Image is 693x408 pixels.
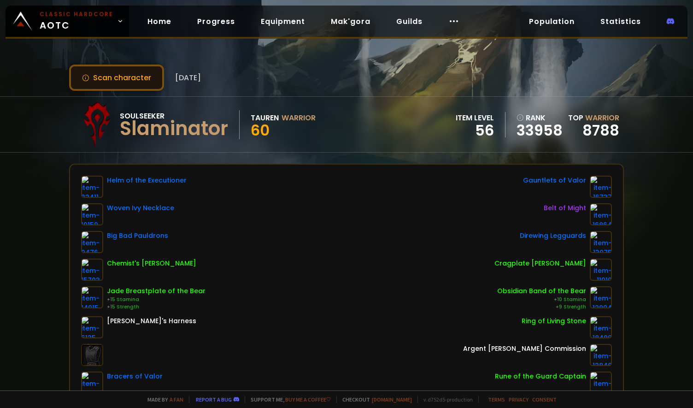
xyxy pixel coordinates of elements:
a: Guilds [389,12,430,31]
a: Home [140,12,179,31]
img: item-13075 [590,231,612,253]
a: Population [522,12,582,31]
img: item-16735 [81,372,103,394]
div: Ring of Living Stone [522,316,586,326]
div: Argent [PERSON_NAME] Commission [463,344,586,354]
img: item-14915 [81,286,103,308]
div: Belt of Might [544,203,586,213]
a: Consent [532,396,557,403]
div: Slaminator [120,122,228,136]
div: Chemist's [PERSON_NAME] [107,259,196,268]
a: Classic HardcoreAOTC [6,6,129,37]
div: +15 Stamina [107,296,206,303]
a: Privacy [509,396,529,403]
div: Tauren [251,112,279,124]
div: Soulseeker [120,110,228,122]
img: item-12846 [590,344,612,366]
div: Big Bad Pauldrons [107,231,168,241]
a: Buy me a coffee [285,396,331,403]
img: item-19120 [590,372,612,394]
span: Support me, [245,396,331,403]
div: 56 [456,124,494,137]
img: item-15703 [81,259,103,281]
img: item-16737 [590,176,612,198]
span: Checkout [336,396,412,403]
a: Progress [190,12,242,31]
img: item-16864 [590,203,612,225]
img: item-19159 [81,203,103,225]
span: 60 [251,120,270,141]
a: Equipment [253,12,312,31]
div: +10 Stamina [497,296,586,303]
a: 8788 [582,120,619,141]
span: Warrior [585,112,619,123]
div: Direwing Legguards [520,231,586,241]
img: item-22411 [81,176,103,198]
div: Top [568,112,619,124]
div: [PERSON_NAME]'s Harness [107,316,196,326]
a: [DOMAIN_NAME] [372,396,412,403]
div: item level [456,112,494,124]
div: +9 Strength [497,303,586,311]
div: Cragplate [PERSON_NAME] [494,259,586,268]
img: item-6125 [81,316,103,338]
div: Warrior [282,112,316,124]
a: Terms [488,396,505,403]
div: +15 Strength [107,303,206,311]
a: 33958 [517,124,563,137]
span: AOTC [40,10,113,32]
img: item-11919 [590,259,612,281]
div: Obsidian Band of the Bear [497,286,586,296]
div: Rune of the Guard Captain [495,372,586,381]
a: Mak'gora [323,12,378,31]
img: item-18400 [590,316,612,338]
a: a fan [170,396,183,403]
div: Bracers of Valor [107,372,163,381]
span: v. d752d5 - production [417,396,473,403]
div: Woven Ivy Necklace [107,203,174,213]
small: Classic Hardcore [40,10,113,18]
a: Statistics [593,12,648,31]
button: Scan character [69,65,164,91]
img: item-12004 [590,286,612,308]
a: Report a bug [196,396,232,403]
span: [DATE] [175,72,201,83]
img: item-9476 [81,231,103,253]
div: Gauntlets of Valor [523,176,586,185]
div: rank [517,112,563,124]
div: Helm of the Executioner [107,176,187,185]
div: Jade Breastplate of the Bear [107,286,206,296]
span: Made by [142,396,183,403]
